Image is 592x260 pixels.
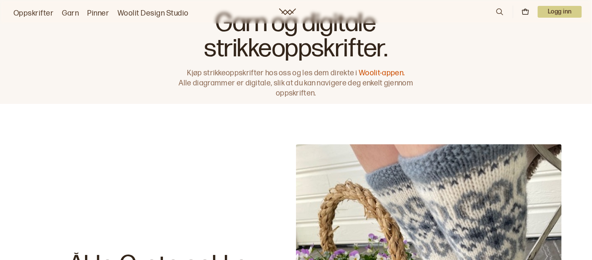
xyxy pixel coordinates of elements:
a: Woolit-appen. [359,69,405,77]
h1: Garn og digitale strikkeoppskrifter. [175,11,417,61]
a: Garn [62,8,79,19]
a: Oppskrifter [13,8,53,19]
a: Pinner [87,8,109,19]
a: Woolit [279,8,296,15]
p: Logg inn [538,6,582,18]
p: Kjøp strikkeoppskrifter hos oss og les dem direkte i Alle diagrammer er digitale, slik at du kan ... [175,68,417,98]
a: Woolit Design Studio [117,8,189,19]
button: User dropdown [538,6,582,18]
